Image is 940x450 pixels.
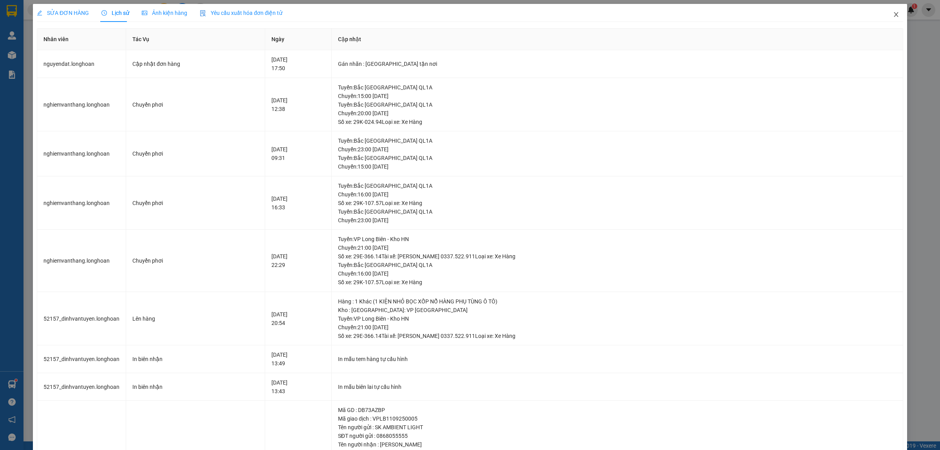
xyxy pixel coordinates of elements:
[338,423,897,432] div: Tên người gửi : SK AMBIENT LIGHT
[338,383,897,391] div: In mẫu biên lai tự cấu hình
[332,29,903,50] th: Cập nhật
[271,194,325,212] div: [DATE] 16:33
[37,373,126,401] td: 52157_dinhvantuyen.longhoan
[37,345,126,373] td: 52157_dinhvantuyen.longhoan
[338,440,897,449] div: Tên người nhận : [PERSON_NAME]
[132,256,258,265] div: Chuyển phơi
[132,199,258,207] div: Chuyển phơi
[271,310,325,327] div: [DATE] 20:54
[37,131,126,176] td: nghiemvanthang.longhoan
[338,181,897,207] div: Tuyến : Bắc [GEOGRAPHIC_DATA] QL1A Chuyến: 16:00 [DATE] Số xe: 29K-107.57 Loại xe: Xe Hàng
[132,314,258,323] div: Lên hàng
[338,235,897,261] div: Tuyến : VP Long Biên - Kho HN Chuyến: 21:00 [DATE] Số xe: 29E-366.14 Tài xế: [PERSON_NAME] 0337.5...
[37,10,89,16] span: SỬA ĐƠN HÀNG
[37,78,126,132] td: nghiemvanthang.longhoan
[338,432,897,440] div: SĐT người gửi : 0868055555
[338,297,897,306] div: Hàng : 1 Khác (1 KIỆN NHỎ BỌC XỐP NỔ HÀNG PHỤ TÙNG Ô TÔ)
[200,10,206,16] img: icon
[37,29,126,50] th: Nhân viên
[36,45,65,68] span: 1/1
[893,11,899,18] span: close
[885,4,907,26] button: Close
[3,3,119,14] span: Mã đơn: VPLB1409250002
[37,292,126,346] td: 52157_dinhvantuyen.longhoan
[338,207,897,225] div: Tuyến : Bắc [GEOGRAPHIC_DATA] QL1A Chuyến: 23:00 [DATE]
[338,306,897,314] div: Kho : [GEOGRAPHIC_DATA]: VP [GEOGRAPHIC_DATA]
[37,230,126,292] td: nghiemvanthang.longhoan
[338,314,897,340] div: Tuyến : VP Long Biên - Kho HN Chuyến: 21:00 [DATE] Số xe: 29E-366.14 Tài xế: [PERSON_NAME] 0337.5...
[271,96,325,113] div: [DATE] 12:38
[271,378,325,396] div: [DATE] 13:43
[271,145,325,162] div: [DATE] 09:31
[80,53,199,61] span: 1 KIỆN THANH NHÔM DÀI QUẤN PE
[271,55,325,73] div: [DATE] 17:50
[3,32,55,39] span: [PERSON_NAME]
[3,16,90,22] span: Ngày tạo đơn: 09:17:00 [DATE]
[132,149,258,158] div: Chuyển phơi
[132,383,258,391] div: In biên nhận
[200,10,282,16] span: Yêu cầu xuất hóa đơn điện tử
[126,29,265,50] th: Tác Vụ
[132,100,258,109] div: Chuyển phơi
[142,10,187,16] span: Ảnh kiện hàng
[338,414,897,423] div: Mã giao dịch : VPLB1109250005
[338,100,897,126] div: Tuyến : Bắc [GEOGRAPHIC_DATA] QL1A Chuyến: 20:00 [DATE] Số xe: 29K-024.94 Loại xe: Xe Hàng
[8,56,33,65] span: Số kiện
[142,10,147,16] span: picture
[338,136,897,154] div: Tuyến : Bắc [GEOGRAPHIC_DATA] QL1A Chuyến: 23:00 [DATE]
[338,406,897,414] div: Mã GD : DB73AZBP
[101,10,107,16] span: clock-circle
[338,154,897,171] div: Tuyến : Bắc [GEOGRAPHIC_DATA] QL1A Chuyến: 15:00 [DATE]
[338,60,897,68] div: Gán nhãn : [GEOGRAPHIC_DATA] tận nơi
[37,50,126,78] td: nguyendat.longhoan
[101,10,129,16] span: Lịch sử
[37,10,42,16] span: edit
[132,355,258,363] div: In biên nhận
[338,261,897,287] div: Tuyến : Bắc [GEOGRAPHIC_DATA] QL1A Chuyến: 16:00 [DATE] Số xe: 29K-107.57 Loại xe: Xe Hàng
[37,176,126,230] td: nghiemvanthang.longhoan
[271,350,325,368] div: [DATE] 13:49
[338,355,897,363] div: In mẫu tem hàng tự cấu hình
[265,29,332,50] th: Ngày
[271,252,325,269] div: [DATE] 22:29
[338,83,897,100] div: Tuyến : Bắc [GEOGRAPHIC_DATA] QL1A Chuyến: 15:00 [DATE]
[3,24,89,31] span: 52157_dinhvantuyen.longhoan
[132,60,258,68] div: Cập nhật đơn hàng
